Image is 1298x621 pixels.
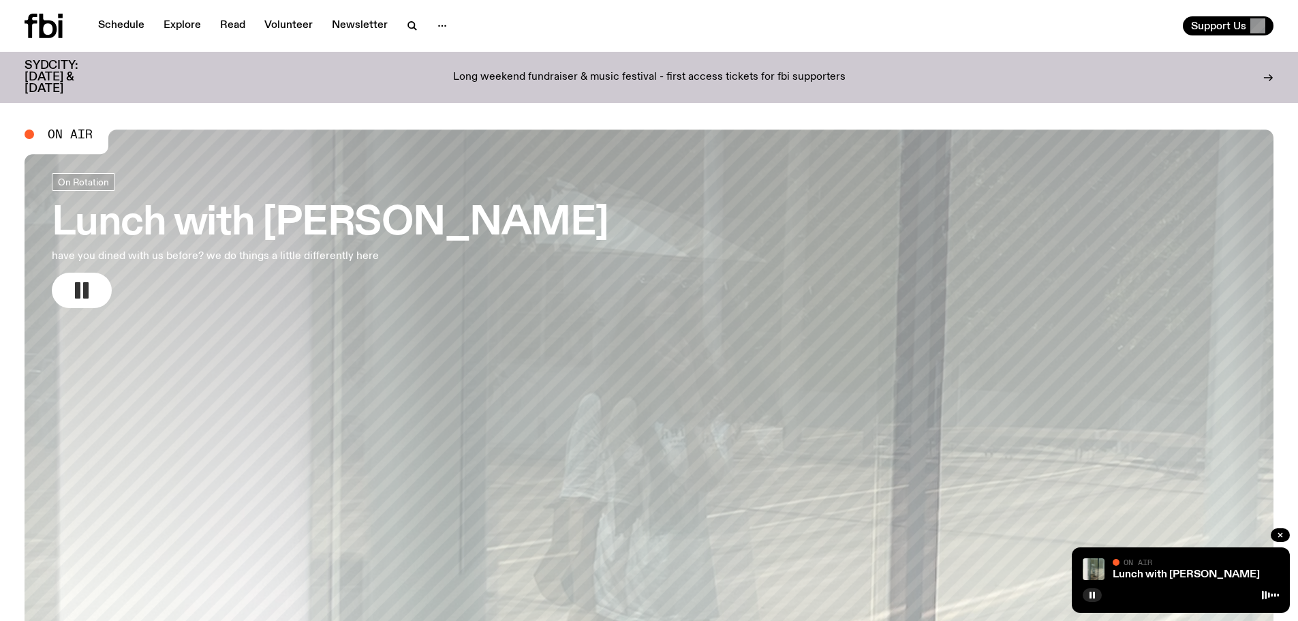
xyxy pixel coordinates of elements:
[256,16,321,35] a: Volunteer
[48,128,93,140] span: On Air
[52,173,608,308] a: Lunch with [PERSON_NAME]have you dined with us before? we do things a little differently here
[90,16,153,35] a: Schedule
[453,72,846,84] p: Long weekend fundraiser & music festival - first access tickets for fbi supporters
[324,16,396,35] a: Newsletter
[52,205,608,243] h3: Lunch with [PERSON_NAME]
[212,16,253,35] a: Read
[1183,16,1273,35] button: Support Us
[58,177,109,187] span: On Rotation
[1113,569,1260,580] a: Lunch with [PERSON_NAME]
[1124,558,1152,566] span: On Air
[52,248,401,264] p: have you dined with us before? we do things a little differently here
[52,173,115,191] a: On Rotation
[1191,20,1246,32] span: Support Us
[25,60,112,95] h3: SYDCITY: [DATE] & [DATE]
[155,16,209,35] a: Explore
